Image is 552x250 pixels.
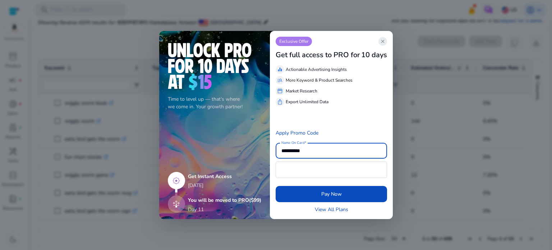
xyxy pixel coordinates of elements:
h5: Get Instant Access [188,174,261,180]
span: Pay Now [321,190,342,198]
iframe: Secure card payment input frame [280,163,383,177]
p: More Keyword & Product Searches [286,77,353,83]
p: Export Unlimited Data [286,99,328,105]
p: [DATE] [188,182,261,189]
p: Exclusive Offer [276,37,312,46]
p: Market Research [286,88,317,94]
span: equalizer [277,67,283,72]
h3: Get full access to PRO for [276,51,360,59]
mat-label: Name On Card [281,140,304,145]
button: Pay Now [276,186,387,202]
span: close [380,38,386,44]
p: Time to level up — that's where we come in. Your growth partner! [168,95,261,110]
p: Day 11 [188,206,204,213]
h5: You will be moved to PRO [188,197,261,204]
a: View All Plans [315,206,348,213]
span: storefront [277,88,283,94]
span: ($99) [249,197,261,204]
a: Apply Promo Code [276,129,318,136]
span: manage_search [277,77,283,83]
span: ios_share [277,99,283,105]
h3: 10 days [361,51,387,59]
p: Actionable Advertising Insights [286,66,347,73]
